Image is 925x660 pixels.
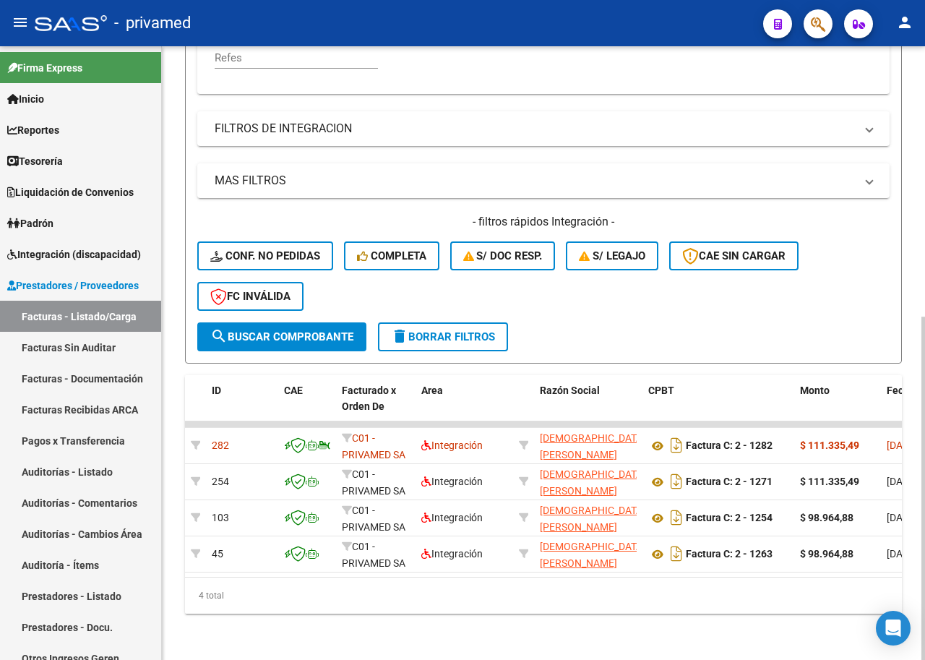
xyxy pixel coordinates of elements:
div: 27350726964 [540,502,637,533]
span: Borrar Filtros [391,330,495,343]
span: 45 [212,548,223,560]
button: FC Inválida [197,282,304,311]
datatable-header-cell: Monto [794,375,881,439]
mat-icon: person [896,14,913,31]
span: ID [212,385,221,396]
span: Integración [421,512,483,523]
mat-panel-title: FILTROS DE INTEGRACION [215,121,855,137]
span: [DATE] [887,476,916,487]
span: C01 - PRIVAMED SA [342,541,405,569]
span: Monto [800,385,830,396]
span: [DEMOGRAPHIC_DATA][PERSON_NAME] [PERSON_NAME] [540,468,645,513]
span: [DATE] [887,548,916,560]
span: [DEMOGRAPHIC_DATA][PERSON_NAME] [PERSON_NAME] [540,505,645,549]
span: - privamed [114,7,191,39]
div: 27350726964 [540,539,637,569]
span: Inicio [7,91,44,107]
mat-expansion-panel-header: MAS FILTROS [197,163,890,198]
i: Descargar documento [667,434,686,457]
i: Descargar documento [667,470,686,493]
button: S/ legajo [566,241,658,270]
span: Facturado x Orden De [342,385,396,413]
span: Integración [421,548,483,560]
h4: - filtros rápidos Integración - [197,214,890,230]
span: [DEMOGRAPHIC_DATA][PERSON_NAME] [PERSON_NAME] [540,432,645,477]
span: C01 - PRIVAMED SA [342,505,405,533]
datatable-header-cell: CAE [278,375,336,439]
div: 27350726964 [540,430,637,460]
span: 103 [212,512,229,523]
strong: $ 98.964,88 [800,512,853,523]
mat-icon: delete [391,327,408,345]
span: [DEMOGRAPHIC_DATA][PERSON_NAME] [PERSON_NAME] [540,541,645,586]
mat-panel-title: MAS FILTROS [215,173,855,189]
span: Completa [357,249,426,262]
button: Buscar Comprobante [197,322,366,351]
span: Padrón [7,215,53,231]
span: S/ legajo [579,249,645,262]
span: C01 - PRIVAMED SA [342,432,405,460]
i: Descargar documento [667,542,686,565]
span: Buscar Comprobante [210,330,353,343]
button: CAE SIN CARGAR [669,241,799,270]
span: Prestadores / Proveedores [7,278,139,293]
mat-icon: search [210,327,228,345]
span: C01 - PRIVAMED SA [342,468,405,497]
span: Area [421,385,443,396]
strong: $ 111.335,49 [800,440,859,451]
i: Descargar documento [667,506,686,529]
datatable-header-cell: ID [206,375,278,439]
span: Firma Express [7,60,82,76]
span: 254 [212,476,229,487]
button: Conf. no pedidas [197,241,333,270]
span: Conf. no pedidas [210,249,320,262]
span: [DATE] [887,512,916,523]
datatable-header-cell: Area [416,375,513,439]
button: S/ Doc Resp. [450,241,556,270]
span: Reportes [7,122,59,138]
mat-expansion-panel-header: FILTROS DE INTEGRACION [197,111,890,146]
strong: $ 98.964,88 [800,548,853,560]
strong: Factura C: 2 - 1254 [686,513,773,524]
div: Open Intercom Messenger [876,611,911,646]
strong: Factura C: 2 - 1271 [686,476,773,488]
div: 4 total [185,578,902,614]
span: CAE [284,385,303,396]
datatable-header-cell: Facturado x Orden De [336,375,416,439]
span: Liquidación de Convenios [7,184,134,200]
span: Tesorería [7,153,63,169]
button: Completa [344,241,439,270]
span: CAE SIN CARGAR [682,249,786,262]
div: 27350726964 [540,466,637,497]
span: Integración [421,476,483,487]
span: 282 [212,440,229,451]
button: Borrar Filtros [378,322,508,351]
datatable-header-cell: CPBT [642,375,794,439]
datatable-header-cell: Razón Social [534,375,642,439]
strong: Factura C: 2 - 1282 [686,440,773,452]
mat-icon: menu [12,14,29,31]
strong: Factura C: 2 - 1263 [686,549,773,560]
span: CPBT [648,385,674,396]
span: S/ Doc Resp. [463,249,543,262]
span: Integración [421,440,483,451]
span: Integración (discapacidad) [7,247,141,262]
span: [DATE] [887,440,916,451]
span: FC Inválida [210,290,291,303]
span: Razón Social [540,385,600,396]
strong: $ 111.335,49 [800,476,859,487]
